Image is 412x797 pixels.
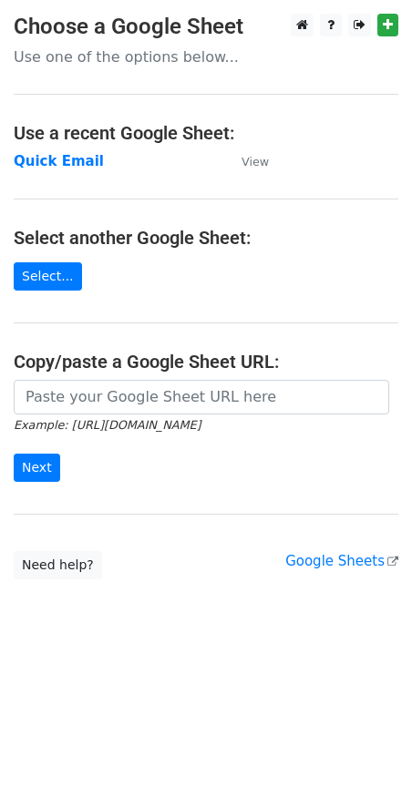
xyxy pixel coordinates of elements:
[285,553,398,569] a: Google Sheets
[14,454,60,482] input: Next
[14,227,398,249] h4: Select another Google Sheet:
[14,351,398,373] h4: Copy/paste a Google Sheet URL:
[14,153,104,169] a: Quick Email
[14,418,201,432] small: Example: [URL][DOMAIN_NAME]
[14,551,102,579] a: Need help?
[14,262,82,291] a: Select...
[223,153,269,169] a: View
[242,155,269,169] small: View
[14,122,398,144] h4: Use a recent Google Sheet:
[14,14,398,40] h3: Choose a Google Sheet
[14,47,398,66] p: Use one of the options below...
[14,380,389,414] input: Paste your Google Sheet URL here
